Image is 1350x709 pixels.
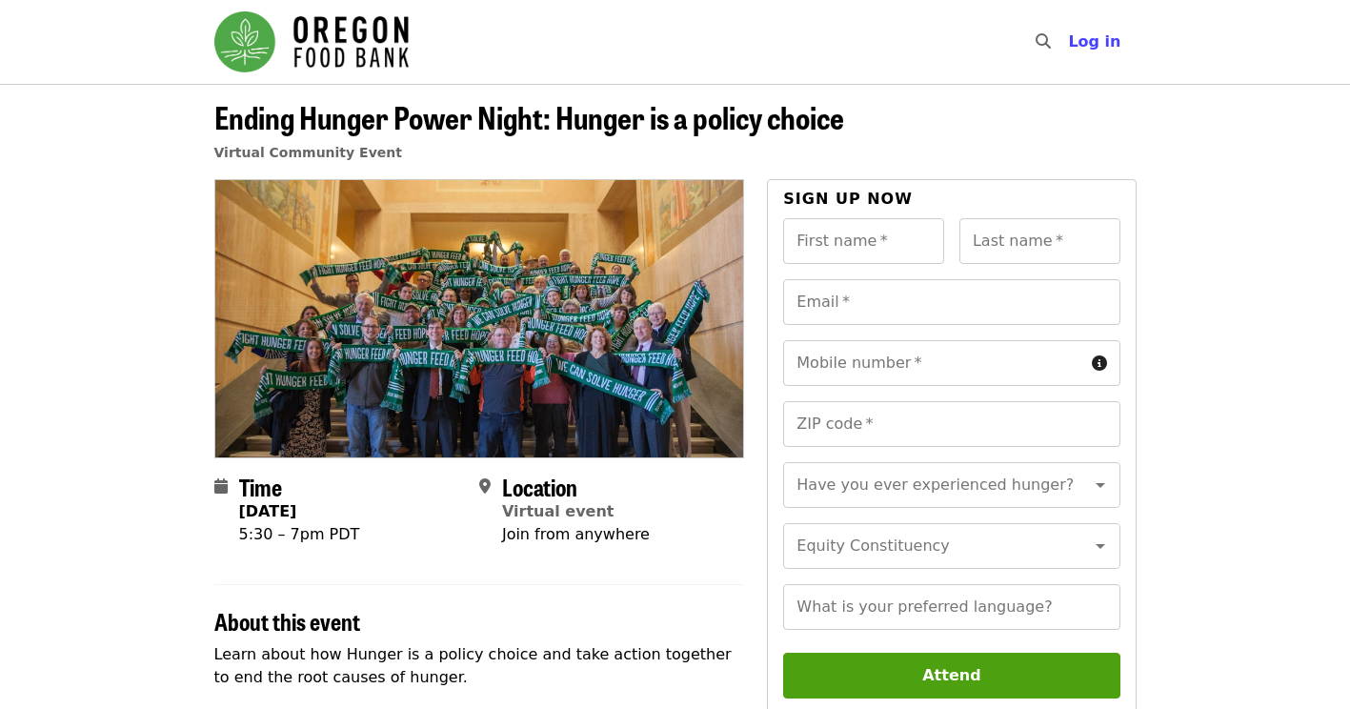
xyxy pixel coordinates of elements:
span: Join from anywhere [502,525,650,543]
strong: [DATE] [239,502,297,520]
a: Virtual Community Event [214,145,402,160]
div: 5:30 – 7pm PDT [239,523,360,546]
i: search icon [1036,32,1051,51]
button: Open [1087,533,1114,559]
input: Search [1062,19,1078,65]
input: ZIP code [783,401,1119,447]
span: Log in [1068,32,1120,51]
input: Last name [959,218,1120,264]
span: Time [239,470,282,503]
i: circle-info icon [1092,354,1107,373]
a: Virtual event [502,502,615,520]
button: Open [1087,472,1114,498]
input: What is your preferred language? [783,584,1119,630]
p: Learn about how Hunger is a policy choice and take action together to end the root causes of hunger. [214,643,745,689]
span: Location [502,470,577,503]
span: Sign up now [783,190,913,208]
img: Ending Hunger Power Night: Hunger is a policy choice organized by Oregon Food Bank [215,180,744,456]
button: Log in [1053,23,1136,61]
input: First name [783,218,944,264]
img: Oregon Food Bank - Home [214,11,409,72]
i: calendar icon [214,477,228,496]
input: Email [783,279,1119,325]
button: Attend [783,653,1119,699]
input: Mobile number [783,340,1083,386]
span: Ending Hunger Power Night: Hunger is a policy choice [214,94,844,139]
i: map-marker-alt icon [479,477,491,496]
span: About this event [214,604,360,638]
